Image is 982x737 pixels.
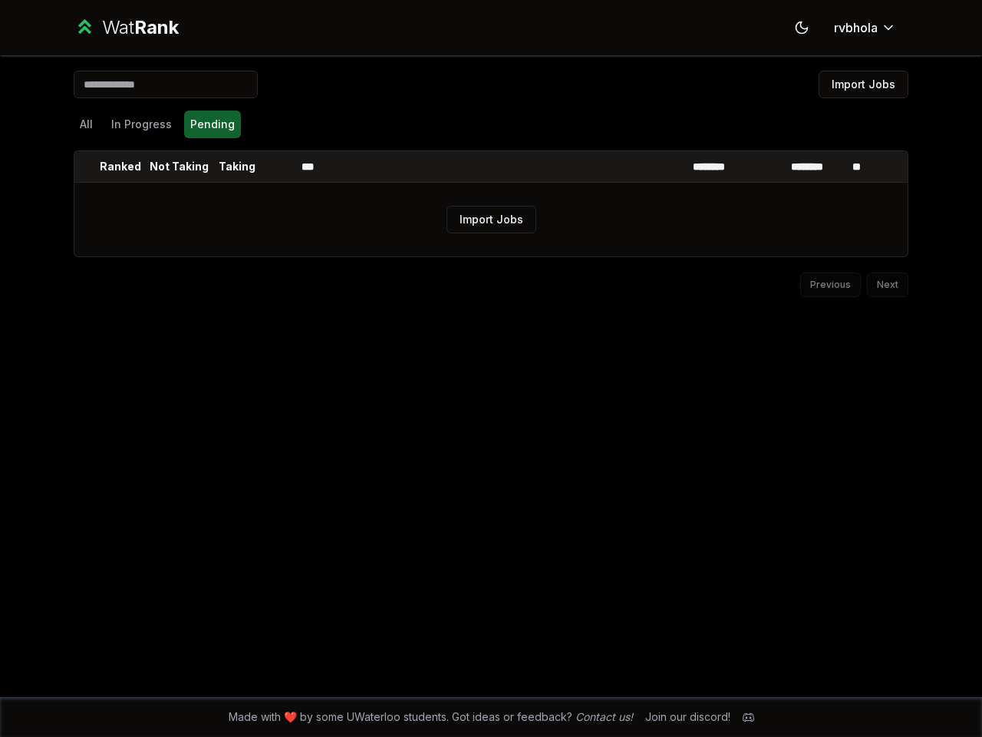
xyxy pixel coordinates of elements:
[229,709,633,725] span: Made with ❤️ by some UWaterloo students. Got ideas or feedback?
[105,111,178,138] button: In Progress
[447,206,536,233] button: Import Jobs
[74,111,99,138] button: All
[822,14,908,41] button: rvbhola
[74,15,179,40] a: WatRank
[134,16,179,38] span: Rank
[819,71,908,98] button: Import Jobs
[645,709,730,725] div: Join our discord!
[575,710,633,723] a: Contact us!
[100,159,141,174] p: Ranked
[150,159,209,174] p: Not Taking
[219,159,255,174] p: Taking
[102,15,179,40] div: Wat
[184,111,241,138] button: Pending
[834,18,878,37] span: rvbhola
